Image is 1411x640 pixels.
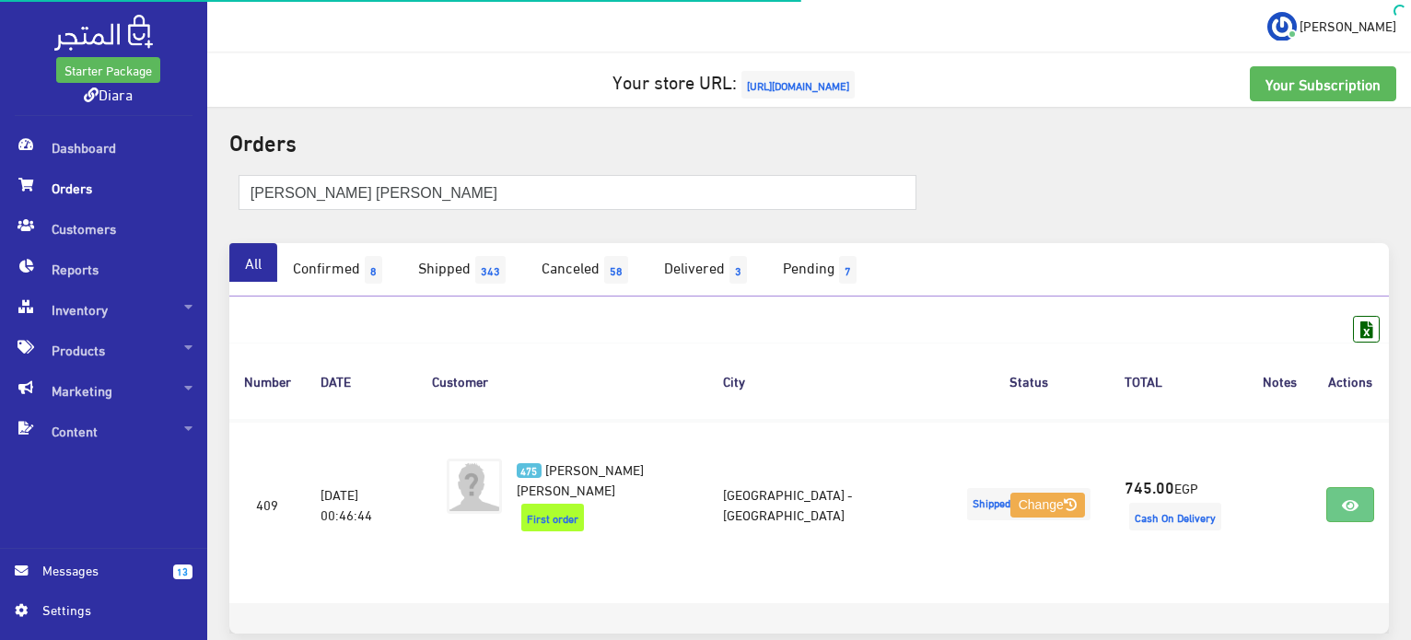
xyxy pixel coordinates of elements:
span: 343 [475,256,506,284]
input: Search ( Order NO., Phone Number, Name, E-mail )... [239,175,916,210]
td: EGP [1110,420,1248,588]
th: Number [229,343,306,419]
img: ... [1267,12,1297,41]
span: 8 [365,256,382,284]
span: First order [521,504,584,531]
img: avatar.png [447,459,502,514]
span: 3 [729,256,747,284]
a: Starter Package [56,57,160,83]
a: All [229,243,277,282]
span: Shipped [967,488,1090,520]
th: City [708,343,948,419]
td: 409 [229,420,306,588]
a: Confirmed8 [277,243,402,297]
span: Reports [15,249,192,289]
a: Pending7 [767,243,877,297]
strong: 745.00 [1125,474,1174,498]
a: Shipped343 [402,243,526,297]
span: Orders [15,168,192,208]
img: . [54,15,153,51]
th: Actions [1312,343,1389,419]
a: Canceled58 [526,243,648,297]
td: [DATE] 00:46:44 [306,420,417,588]
a: Diara [84,80,133,107]
span: Content [15,411,192,451]
th: Notes [1248,343,1312,419]
button: Change [1010,493,1085,518]
span: 475 [517,463,542,479]
a: Your store URL:[URL][DOMAIN_NAME] [612,64,859,98]
span: Settings [42,599,177,620]
span: [PERSON_NAME] [PERSON_NAME] [517,456,644,502]
span: Marketing [15,370,192,411]
span: Cash On Delivery [1129,503,1221,530]
a: Delivered3 [648,243,767,297]
th: Customer [417,343,708,419]
th: DATE [306,343,417,419]
td: [GEOGRAPHIC_DATA] - [GEOGRAPHIC_DATA] [708,420,948,588]
span: Customers [15,208,192,249]
th: Status [948,343,1110,419]
span: 7 [839,256,857,284]
a: 13 Messages [15,560,192,599]
a: Settings [15,599,192,629]
span: Products [15,330,192,370]
span: [URL][DOMAIN_NAME] [741,71,855,99]
span: 13 [173,564,192,579]
span: Messages [42,560,158,580]
span: 58 [604,256,628,284]
h2: Orders [229,129,1389,153]
a: ... [PERSON_NAME] [1267,11,1396,41]
span: Inventory [15,289,192,330]
a: 475 [PERSON_NAME] [PERSON_NAME] [517,459,679,499]
th: TOTAL [1110,343,1248,419]
span: [PERSON_NAME] [1300,14,1396,37]
span: Dashboard [15,127,192,168]
a: Your Subscription [1250,66,1396,101]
